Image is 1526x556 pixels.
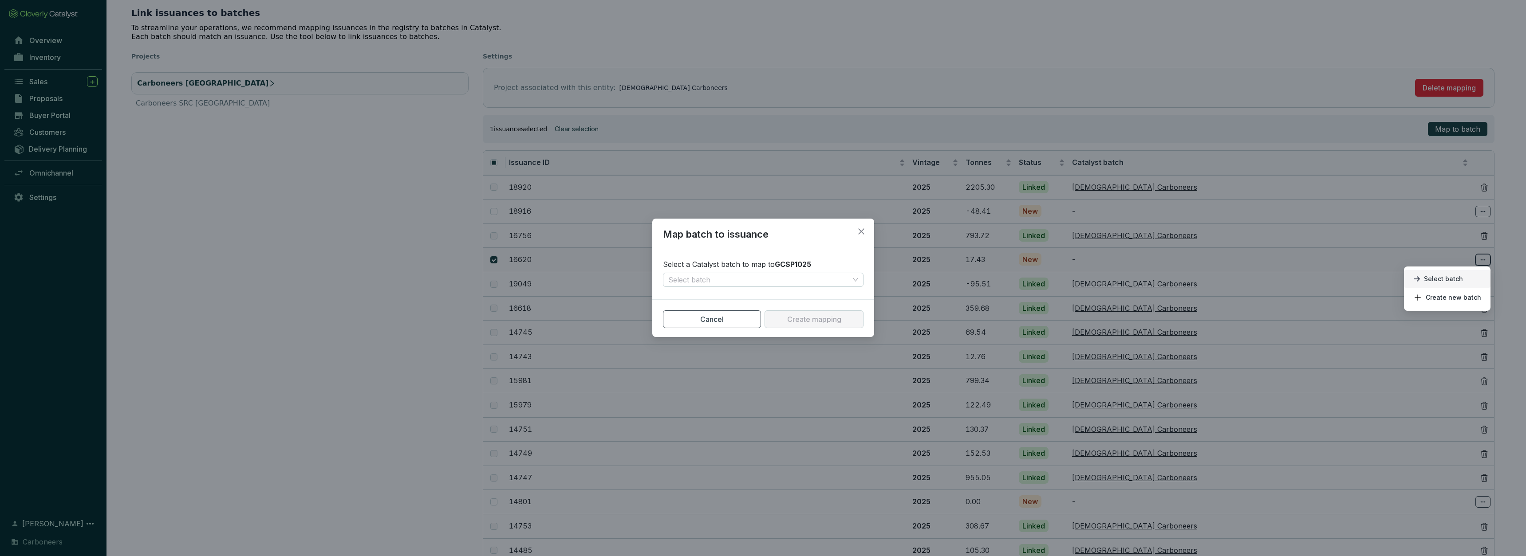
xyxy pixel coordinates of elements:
[652,227,874,249] h2: Map batch to issuance
[1424,275,1463,282] span: Select batch
[765,311,864,329] button: Create mapping
[1408,289,1486,306] p: Create new batch
[1408,271,1486,286] p: Select batch
[854,227,868,235] span: Close
[700,314,724,325] span: Cancel
[663,311,761,329] button: Cancel
[1426,294,1481,301] span: Create new batch
[854,224,868,239] button: Close
[663,260,864,270] p: Select a Catalyst batch to map to
[775,260,811,269] b: GCSP1025
[857,227,865,235] span: close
